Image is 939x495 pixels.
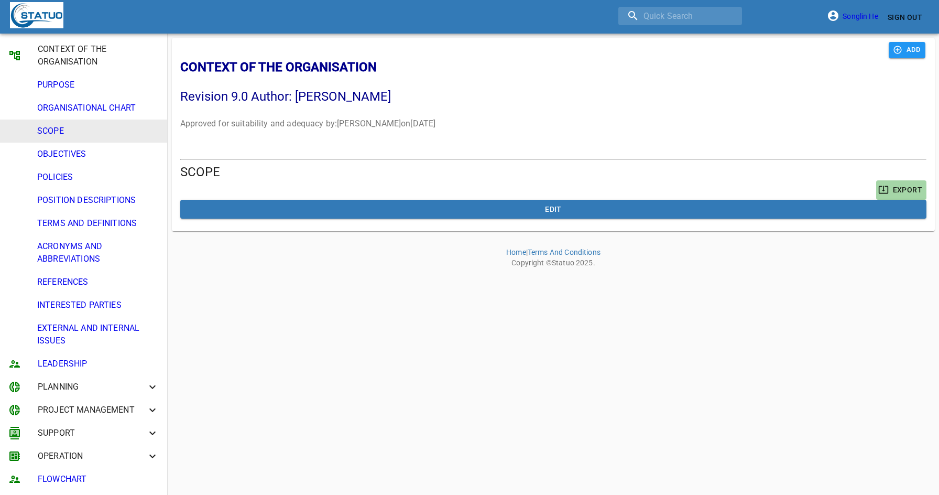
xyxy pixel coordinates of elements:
span: PURPOSE [37,79,159,91]
button: EXPORT [876,180,926,200]
button: Sign Out [883,8,926,27]
span: Sign Out [888,11,922,24]
span: INTERESTED PARTIES [37,299,159,311]
h2: SCOPE [180,164,926,180]
span: OPERATION [38,450,146,462]
button: EDIT [180,200,926,219]
span: POSITION DESCRIPTIONS [37,194,159,207]
span: OBJECTIVES [37,148,159,160]
span: TERMS AND DEFINITIONS [37,217,159,230]
p: Approved for suitability and adequacy by: [PERSON_NAME] on [DATE] [180,117,889,130]
span: EXTERNAL AND INTERNAL ISSUES [37,322,159,347]
span: SUPPORT [38,427,146,439]
span: ADD [894,44,920,56]
a: Home [506,248,526,256]
span: ACRONYMS AND ABBREVIATIONS [37,240,159,265]
input: search [618,7,742,25]
a: Terms And Conditions [528,248,600,256]
a: Statuo [552,259,574,267]
span: LEADERSHIP [38,358,159,370]
span: PROJECT MANAGEMENT [38,404,146,416]
span: REFERENCES [37,276,159,288]
span: ORGANISATIONAL CHART [37,102,159,114]
button: ADD [889,42,925,58]
b: CONTEXT OF THE ORGANISATION [180,60,377,74]
span: FLOWCHART [38,473,159,486]
img: Statuo [10,2,63,28]
span: EXPORT [880,184,922,197]
span: POLICIES [37,171,159,184]
span: SCOPE [37,125,159,137]
a: Songlin He [830,12,883,20]
p: | Copyright © 2025 . [172,231,935,268]
span: PLANNING [38,381,146,393]
span: EDIT [189,203,918,216]
p: Revision 9.0 Author: [PERSON_NAME] [180,88,889,105]
span: CONTEXT OF THE ORGANISATION [38,43,146,68]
